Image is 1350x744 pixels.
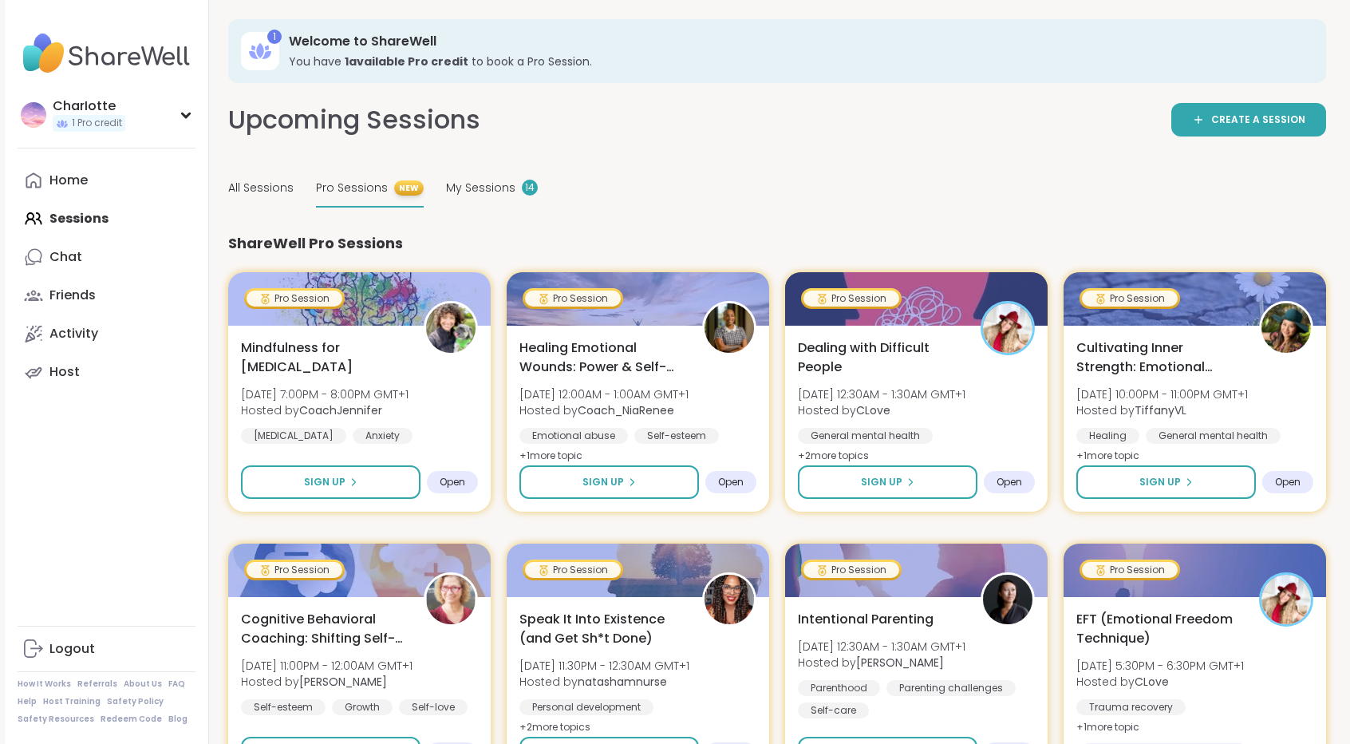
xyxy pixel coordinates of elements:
[353,428,412,444] div: Anxiety
[289,33,1304,50] h3: Welcome to ShareWell
[241,465,420,499] button: Sign Up
[18,161,195,200] a: Home
[522,180,538,196] div: 14
[18,315,195,353] a: Activity
[1261,575,1311,624] img: CLove
[18,353,195,391] a: Host
[1076,465,1256,499] button: Sign Up
[394,180,424,196] span: NEW
[72,117,122,130] span: 1 Pro credit
[798,702,869,718] div: Self-care
[856,655,944,671] b: [PERSON_NAME]
[803,562,899,578] div: Pro Session
[49,287,96,304] div: Friends
[519,428,628,444] div: Emotional abuse
[241,699,326,715] div: Self-esteem
[299,402,382,418] b: CoachJennifer
[519,338,685,377] span: Healing Emotional Wounds: Power & Self-Worth
[798,610,934,629] span: Intentional Parenting
[634,428,719,444] div: Self-esteem
[18,696,37,707] a: Help
[1076,402,1248,418] span: Hosted by
[519,699,653,715] div: Personal development
[1082,562,1178,578] div: Pro Session
[1261,303,1311,353] img: TiffanyVL
[18,238,195,276] a: Chat
[983,303,1032,353] img: CLove
[718,476,744,489] span: Open
[18,26,195,81] img: ShareWell Nav Logo
[519,386,689,402] span: [DATE] 12:00AM - 1:00AM GMT+1
[228,233,403,253] h2: ShareWell Pro Sessions
[798,386,965,402] span: [DATE] 12:30AM - 1:30AM GMT+1
[241,658,412,674] span: [DATE] 11:00PM - 12:00AM GMT+1
[1146,428,1281,444] div: General mental health
[856,402,890,418] b: CLove
[519,402,689,418] span: Hosted by
[886,680,1016,696] div: Parenting challenges
[399,699,468,715] div: Self-love
[241,674,412,690] span: Hosted by
[49,325,98,342] div: Activity
[1076,658,1244,674] span: [DATE] 5:30PM - 6:30PM GMT+1
[1275,476,1301,489] span: Open
[525,562,621,578] div: Pro Session
[1076,338,1241,377] span: Cultivating Inner Strength: Emotional Regulation
[124,679,162,690] a: About Us
[440,476,465,489] span: Open
[18,276,195,315] a: Friends
[1076,428,1139,444] div: Healing
[582,475,624,489] span: Sign Up
[519,610,685,648] span: Speak It Into Existence (and Get Sh*t Done)
[705,303,754,353] img: Coach_NiaRenee
[247,291,342,307] div: Pro Session
[299,674,387,690] b: [PERSON_NAME]
[49,172,88,189] div: Home
[168,714,187,725] a: Blog
[578,674,667,690] b: natashamnurse
[304,475,345,489] span: Sign Up
[525,291,621,307] div: Pro Session
[316,180,388,196] span: Pro Sessions
[101,714,162,725] a: Redeem Code
[1076,674,1244,690] span: Hosted by
[107,696,164,707] a: Safety Policy
[1076,610,1241,648] span: EFT (Emotional Freedom Technique)
[18,630,195,668] a: Logout
[1076,699,1186,715] div: Trauma recovery
[49,248,82,266] div: Chat
[18,714,94,725] a: Safety Resources
[49,363,80,381] div: Host
[426,303,476,353] img: CoachJennifer
[426,575,476,624] img: Fausta
[43,696,101,707] a: Host Training
[798,639,965,655] span: [DATE] 12:30AM - 1:30AM GMT+1
[18,679,71,690] a: How It Works
[861,475,902,489] span: Sign Up
[519,465,699,499] button: Sign Up
[519,658,689,674] span: [DATE] 11:30PM - 12:30AM GMT+1
[168,679,185,690] a: FAQ
[798,655,965,671] span: Hosted by
[798,402,965,418] span: Hosted by
[332,699,393,715] div: Growth
[705,575,754,624] img: natashamnurse
[803,291,899,307] div: Pro Session
[798,680,880,696] div: Parenthood
[241,402,409,418] span: Hosted by
[77,679,117,690] a: Referrals
[228,102,480,138] h2: Upcoming Sessions
[228,180,294,196] span: All Sessions
[983,575,1032,624] img: Natasha
[519,674,689,690] span: Hosted by
[798,428,933,444] div: General mental health
[53,97,125,115] div: CharIotte
[446,180,515,196] span: My Sessions
[798,465,977,499] button: Sign Up
[1139,475,1181,489] span: Sign Up
[241,610,406,648] span: Cognitive Behavioral Coaching: Shifting Self-Talk
[1135,402,1186,418] b: TiffanyVL
[21,102,46,128] img: CharIotte
[1135,674,1169,690] b: CLove
[49,640,95,658] div: Logout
